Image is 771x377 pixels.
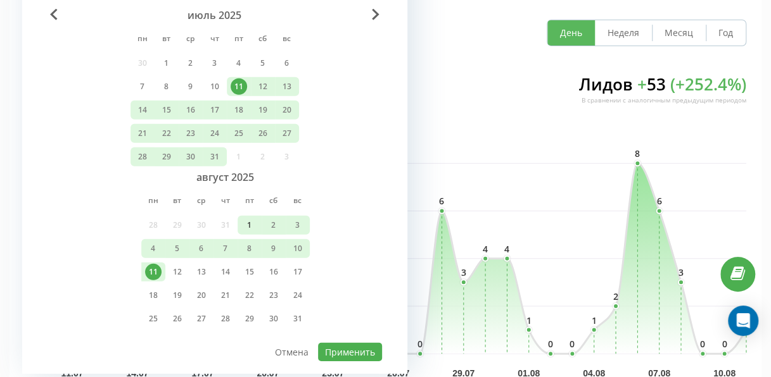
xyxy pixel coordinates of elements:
[182,55,199,71] div: 2
[207,102,223,118] div: 17
[579,96,746,104] div: В сравнении с аналогичным предыдущим периодом
[131,77,155,96] div: пн 7 июля 2025 г.
[155,54,179,73] div: вт 1 июля 2025 г.
[179,77,203,96] div: ср 9 июля 2025 г.
[165,286,189,305] div: вт 19 авг. 2025 г.
[165,263,189,281] div: вт 12 авг. 2025 г.
[262,216,286,235] div: сб 2 авг. 2025 г.
[275,77,299,96] div: вс 13 июля 2025 г.
[241,240,258,257] div: 8
[179,124,203,143] div: ср 23 июля 2025 г.
[217,311,234,327] div: 28
[238,309,262,328] div: пт 29 авг. 2025 г.
[251,77,275,96] div: сб 12 июля 2025 г.
[182,102,199,118] div: 16
[279,125,295,142] div: 27
[728,306,758,336] div: Open Intercom Messenger
[141,286,165,305] div: пн 18 авг. 2025 г.
[169,311,186,327] div: 26
[193,311,210,327] div: 27
[182,149,199,165] div: 30
[168,192,187,211] abbr: вторник
[265,217,282,233] div: 2
[189,263,213,281] div: ср 13 авг. 2025 г.
[241,264,258,280] div: 15
[134,102,151,118] div: 14
[207,55,223,71] div: 3
[155,77,179,96] div: вт 8 июля 2025 г.
[240,192,259,211] abbr: пятница
[213,239,238,258] div: чт 7 авг. 2025 г.
[504,243,509,255] text: 4
[679,266,684,278] text: 3
[241,287,258,304] div: 22
[279,78,295,95] div: 13
[141,171,310,183] div: август 2025
[275,124,299,143] div: вс 27 июля 2025 г.
[238,263,262,281] div: пт 15 авг. 2025 г.
[579,73,746,116] div: Лидов 53
[275,101,299,120] div: вс 20 июля 2025 г.
[227,77,251,96] div: пт 11 июля 2025 г.
[145,311,162,327] div: 25
[213,286,238,305] div: чт 21 авг. 2025 г.
[158,78,175,95] div: 8
[50,9,58,20] span: Previous Month
[216,192,235,211] abbr: четверг
[286,263,310,281] div: вс 17 авг. 2025 г.
[231,55,247,71] div: 4
[231,125,247,142] div: 25
[461,266,466,278] text: 3
[722,338,727,350] text: 0
[193,264,210,280] div: 13
[262,286,286,305] div: сб 23 авг. 2025 г.
[652,20,706,46] button: Месяц
[133,30,152,49] abbr: понедельник
[241,217,258,233] div: 1
[145,240,162,257] div: 4
[145,287,162,304] div: 18
[141,263,165,281] div: пн 11 авг. 2025 г.
[288,192,307,211] abbr: воскресенье
[255,102,271,118] div: 19
[372,9,379,20] span: Next Month
[182,125,199,142] div: 23
[213,309,238,328] div: чт 28 авг. 2025 г.
[141,239,165,258] div: пн 4 авг. 2025 г.
[290,240,306,257] div: 10
[268,343,315,361] button: Отмена
[203,101,227,120] div: чт 17 июля 2025 г.
[265,264,282,280] div: 16
[134,78,151,95] div: 7
[189,239,213,258] div: ср 6 авг. 2025 г.
[277,30,296,49] abbr: воскресенье
[203,147,227,166] div: чт 31 июля 2025 г.
[181,30,200,49] abbr: среда
[217,240,234,257] div: 7
[290,287,306,304] div: 24
[203,124,227,143] div: чт 24 июля 2025 г.
[179,101,203,120] div: ср 16 июля 2025 г.
[131,9,299,22] div: июль 2025
[203,77,227,96] div: чт 10 июля 2025 г.
[158,125,175,142] div: 22
[264,192,283,211] abbr: суббота
[286,216,310,235] div: вс 3 авг. 2025 г.
[290,311,306,327] div: 31
[265,311,282,327] div: 30
[179,147,203,166] div: ср 30 июля 2025 г.
[213,263,238,281] div: чт 14 авг. 2025 г.
[656,195,661,207] text: 6
[231,78,247,95] div: 11
[217,264,234,280] div: 14
[229,30,248,49] abbr: пятница
[165,239,189,258] div: вт 5 авг. 2025 г.
[158,149,175,165] div: 29
[279,55,295,71] div: 6
[134,149,151,165] div: 28
[251,101,275,120] div: сб 19 июля 2025 г.
[262,309,286,328] div: сб 30 авг. 2025 г.
[157,30,176,49] abbr: вторник
[158,55,175,71] div: 1
[262,239,286,258] div: сб 9 авг. 2025 г.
